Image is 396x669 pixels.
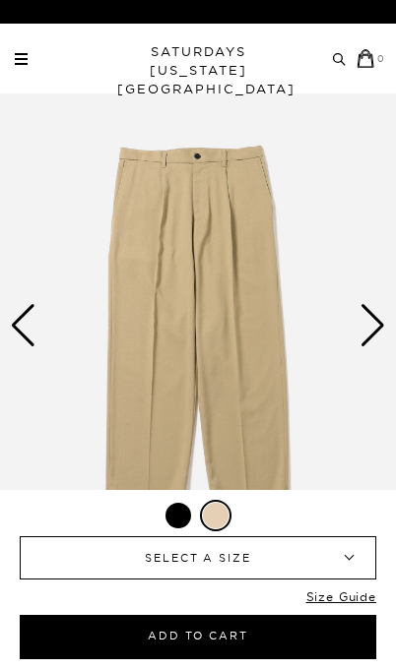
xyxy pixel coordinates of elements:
[65,537,331,578] span: SELECT A SIZE
[117,42,280,98] a: SATURDAYS[US_STATE][GEOGRAPHIC_DATA]
[306,589,376,615] a: Size Guide
[322,537,375,578] b: ▾
[20,615,376,659] button: Add to Cart
[357,49,386,68] a: 0
[360,304,386,347] div: Next slide
[377,53,386,64] small: 0
[10,304,36,347] div: Previous slide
